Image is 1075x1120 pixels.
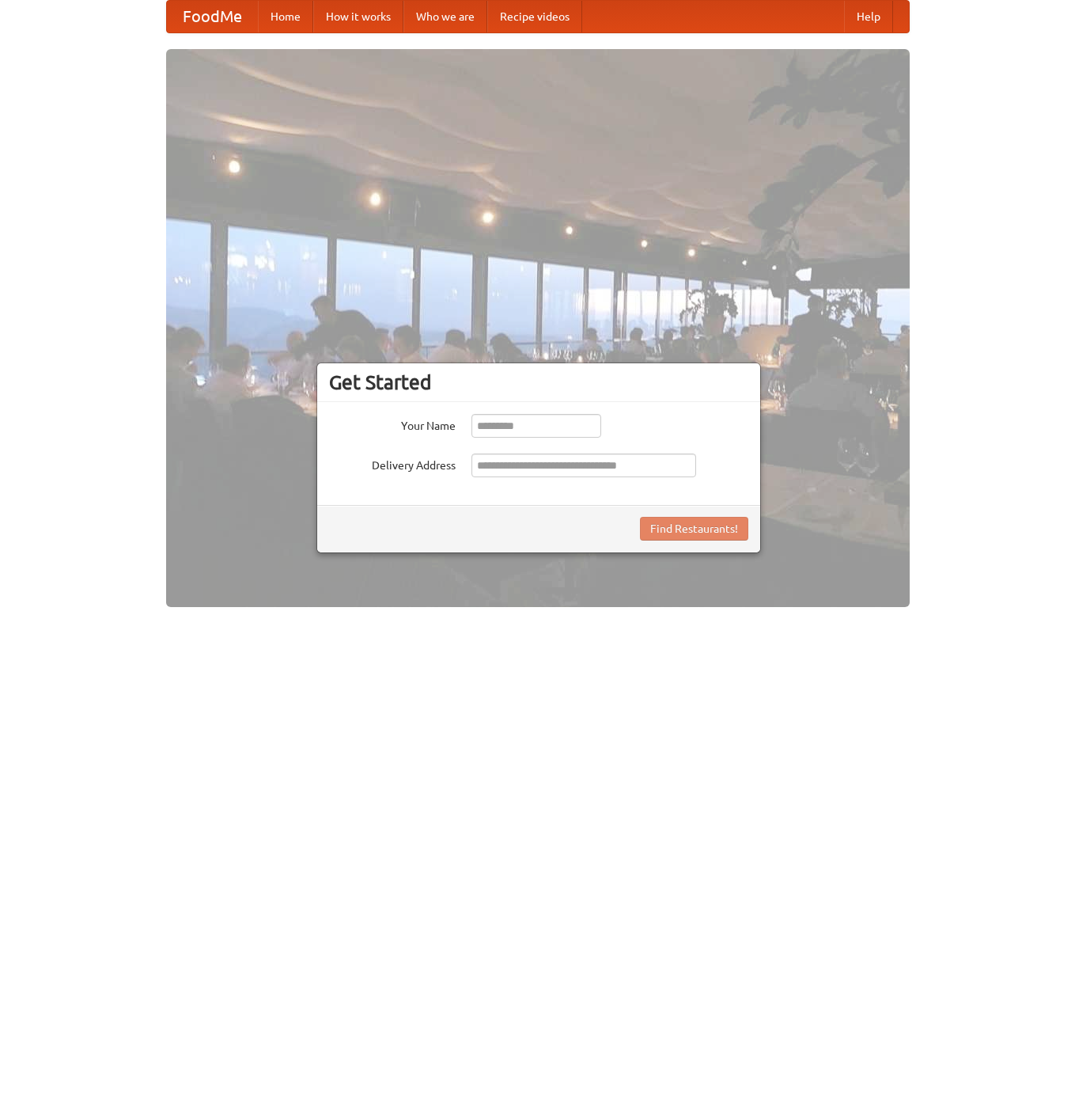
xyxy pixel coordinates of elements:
[258,1,313,32] a: Home
[329,370,748,394] h3: Get Started
[167,1,258,32] a: FoodMe
[487,1,582,32] a: Recipe videos
[313,1,403,32] a: How it works
[329,414,456,434] label: Your Name
[329,454,456,473] label: Delivery Address
[403,1,487,32] a: Who we are
[844,1,893,32] a: Help
[640,517,748,541] button: Find Restaurants!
